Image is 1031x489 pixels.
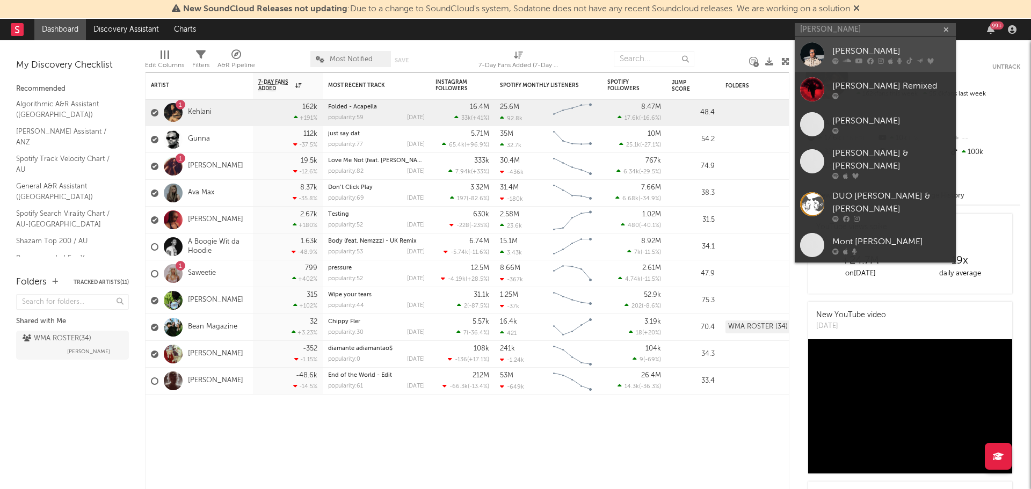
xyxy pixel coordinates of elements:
div: 38.3 [672,187,715,200]
div: pressure [328,265,425,271]
span: -235 % [471,223,488,229]
div: Instagram Followers [435,79,473,92]
div: 1.63k [301,238,317,245]
div: ( ) [618,383,661,390]
div: My Discovery Checklist [16,59,129,72]
div: 2.67k [300,211,317,218]
button: Untrack [992,62,1020,72]
span: +20 % [644,330,659,336]
div: [DATE] [407,330,425,335]
a: [PERSON_NAME] [188,162,243,171]
div: ( ) [450,195,489,202]
svg: Chart title [548,368,597,395]
svg: Chart title [548,341,597,368]
div: 25.6M [500,104,519,111]
a: DUO [PERSON_NAME] & [PERSON_NAME] [795,185,956,228]
a: [PERSON_NAME] [188,376,243,385]
div: 70.4 [672,321,715,334]
a: Saweetie [188,269,216,278]
div: Body (feat. Nemzzz) - UK Remix [328,238,425,244]
div: 108k [474,345,489,352]
div: 5.57k [473,318,489,325]
div: 799 [305,265,317,272]
div: 104k [645,345,661,352]
div: Filters [192,59,209,72]
div: popularity: 0 [328,356,360,362]
div: ( ) [621,222,661,229]
a: [PERSON_NAME] & [PERSON_NAME] [795,142,956,185]
div: 767k [645,157,661,164]
a: Spotify Search Virality Chart / AU-[GEOGRAPHIC_DATA] [16,208,118,230]
span: -87.5 % [469,303,488,309]
a: pressure [328,265,352,271]
span: 6.34k [623,169,639,175]
span: 4.74k [625,276,641,282]
div: 99 + [990,21,1004,30]
div: [PERSON_NAME] Remixed [832,79,950,92]
div: -35.8 % [293,195,317,202]
span: 7-Day Fans Added [258,79,293,92]
div: 19.5k [301,157,317,164]
div: -436k [500,169,524,176]
div: popularity: 30 [328,330,364,335]
span: 25.1k [626,142,640,148]
a: WMA ROSTER(34)[PERSON_NAME] [16,331,129,360]
span: 7 [463,330,467,336]
div: popularity: 52 [328,276,363,282]
a: Ava Max [188,188,214,198]
div: [DATE] [407,249,425,255]
div: 47.9 [672,267,715,280]
span: 7.94k [455,169,471,175]
div: 52.9k [644,291,661,298]
div: popularity: 59 [328,115,364,121]
div: 1.02M [642,211,661,218]
div: +102 % [293,302,317,309]
div: -37k [500,303,519,310]
span: +33 % [473,169,488,175]
div: -180k [500,195,523,202]
div: 12.5M [471,265,489,272]
span: 480 [628,223,639,229]
a: Chippy Fler [328,319,360,325]
span: -36.3 % [641,384,659,390]
div: -649k [500,383,524,390]
span: -40.1 % [641,223,659,229]
div: ( ) [633,356,661,363]
a: [PERSON_NAME] [795,37,956,72]
div: Jump Score [672,79,699,92]
div: [DATE] [407,115,425,121]
div: 31.4M [500,184,519,191]
div: 333k [474,157,489,164]
a: End of the World - Edit [328,373,392,378]
input: Search for artists [795,23,956,37]
div: Chippy Fler [328,319,425,325]
span: 2 [464,303,467,309]
div: Recommended [16,83,129,96]
div: WMA ROSTER ( 34 ) [23,332,91,345]
div: -48.9 % [292,249,317,256]
div: +402 % [292,275,317,282]
div: popularity: 44 [328,303,364,309]
a: Algorithmic A&R Assistant ([GEOGRAPHIC_DATA]) [16,98,118,120]
div: Folders [725,83,806,89]
a: Bean Magazine [188,323,237,332]
div: ( ) [441,275,489,282]
span: 6.68k [622,196,638,202]
div: -1.15 % [294,356,317,363]
div: 421 [500,330,517,337]
div: 8.37k [300,184,317,191]
a: Spotify Track Velocity Chart / AU [16,153,118,175]
div: 212M [473,372,489,379]
div: 6.74M [469,238,489,245]
span: 18 [636,330,642,336]
div: [DATE] [407,276,425,282]
a: Mont [PERSON_NAME] [795,228,956,262]
div: [DATE] [407,142,425,148]
div: ( ) [619,141,661,148]
div: -- [949,132,1020,145]
div: popularity: 53 [328,249,363,255]
div: 5.71M [471,130,489,137]
div: daily average [910,267,1010,280]
div: 26.4M [641,372,661,379]
div: -37.5 % [293,141,317,148]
